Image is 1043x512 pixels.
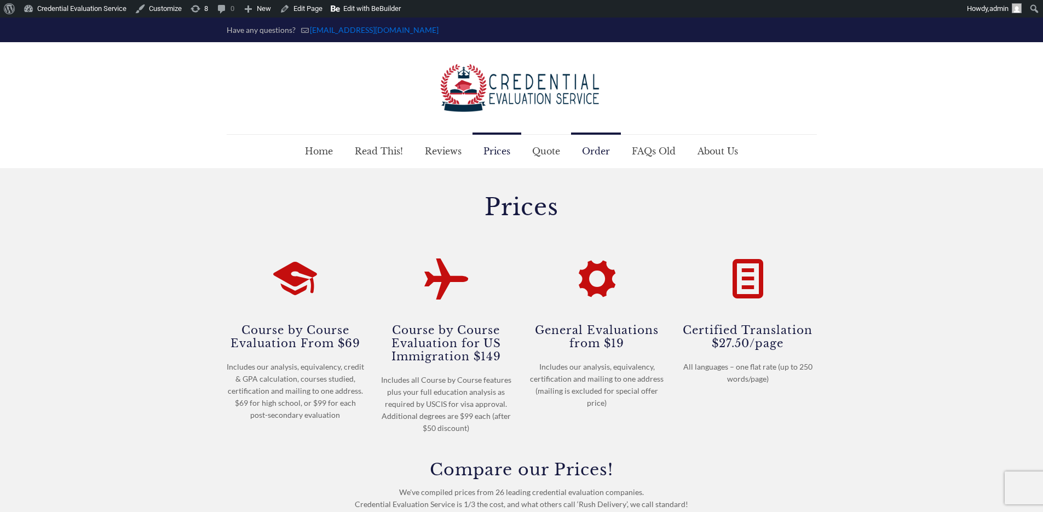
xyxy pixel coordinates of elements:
[227,361,365,421] div: Includes our analysis, equivalency, credit & GPA calculation, courses studied, certification and ...
[294,135,749,168] nav: Main menu
[989,4,1009,13] span: admin
[227,195,817,218] h1: Prices
[528,361,666,409] div: Includes our analysis, equivalency, certification and mailing to one address (mailing is excluded...
[377,323,515,363] h4: Course by Course Evaluation for US Immigration $149
[621,135,687,168] a: FAQs Old
[687,135,749,168] a: About Us
[571,135,621,168] a: Order
[472,135,521,168] a: Prices
[227,323,365,350] h4: Course by Course Evaluation From $69
[679,361,817,385] div: All languages – one flat rate (up to 250 words/page)
[227,18,439,42] ul: contact details
[679,323,817,350] h4: Certified Translation $27.50/page
[440,42,604,134] a: Credential Evaluation Service
[310,25,439,34] a: mail
[521,135,571,168] a: Quote
[344,135,414,168] a: Read This!
[294,135,344,168] a: Home
[440,64,604,112] img: logo-color
[377,374,515,434] div: Includes all Course by Course features plus your full education analysis as required by USCIS for...
[227,462,817,478] h3: Compare our Prices!
[528,323,666,350] h4: General Evaluations from $19
[227,18,296,42] li: Have any questions?
[414,135,472,168] a: Reviews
